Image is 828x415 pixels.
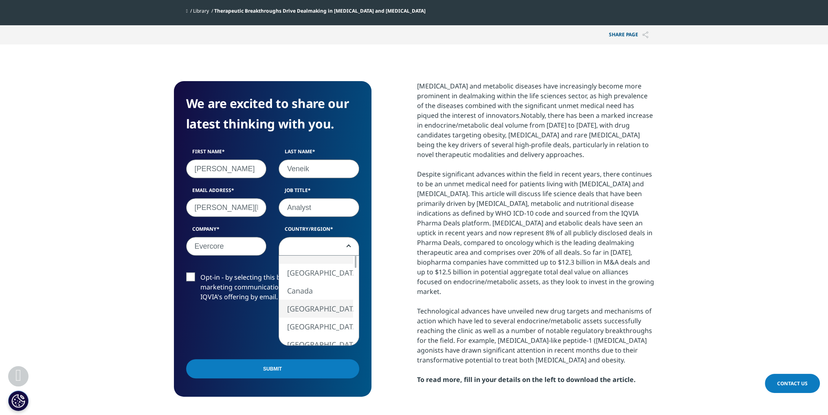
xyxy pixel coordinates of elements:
label: Country/Region [279,225,359,237]
span: Therapeutic Breakthroughs Drive Dealmaking in [MEDICAL_DATA] and [MEDICAL_DATA] [214,7,426,14]
input: Submit [186,359,359,378]
a: Contact Us [765,374,820,393]
li: [GEOGRAPHIC_DATA] [279,300,353,318]
li: [GEOGRAPHIC_DATA] [279,318,353,336]
label: Company [186,225,267,237]
img: Share PAGE [642,31,648,38]
label: Email Address [186,187,267,198]
h4: We are excited to share our latest thinking with you. [186,93,359,134]
label: Job Title [279,187,359,198]
button: Share PAGEShare PAGE [603,25,654,44]
li: Canada [279,282,353,300]
li: [GEOGRAPHIC_DATA] [279,264,353,282]
li: [GEOGRAPHIC_DATA] [279,336,353,353]
label: Last Name [279,148,359,159]
strong: To read more, fill in your details on the left to download the article. [417,375,636,384]
button: Cookies Settings [8,391,29,411]
div: [MEDICAL_DATA] and metabolic diseases have increasingly become more prominent in dealmaking withi... [417,81,654,384]
label: First Name [186,148,267,159]
label: Opt-in - by selecting this box, I consent to receiving marketing communications and information a... [186,272,359,306]
p: Share PAGE [603,25,654,44]
iframe: reCAPTCHA [186,315,310,347]
a: Library [193,7,209,14]
span: Contact Us [777,380,808,387]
